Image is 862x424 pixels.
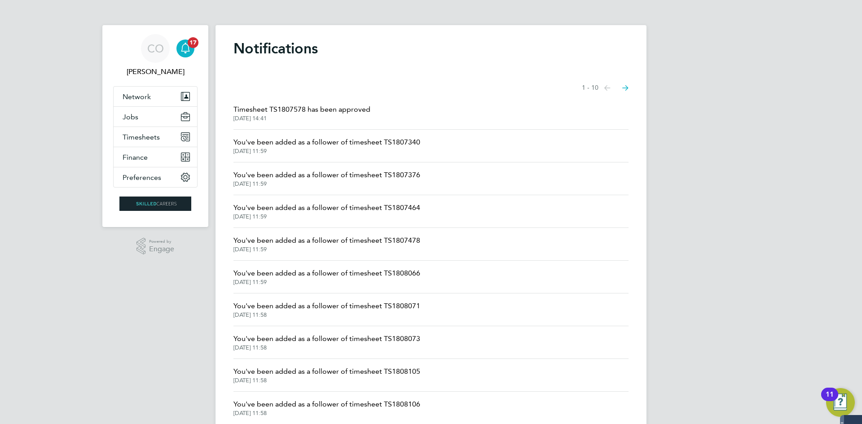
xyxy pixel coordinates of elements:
span: Jobs [123,113,138,121]
span: You've been added as a follower of timesheet TS1808105 [233,366,420,377]
span: You've been added as a follower of timesheet TS1807376 [233,170,420,180]
a: You've been added as a follower of timesheet TS1807464[DATE] 11:59 [233,202,420,220]
a: You've been added as a follower of timesheet TS1808066[DATE] 11:59 [233,268,420,286]
a: 17 [176,34,194,63]
span: You've been added as a follower of timesheet TS1807478 [233,235,420,246]
span: 17 [188,37,198,48]
span: You've been added as a follower of timesheet TS1808073 [233,333,420,344]
span: [DATE] 11:58 [233,344,420,351]
a: You've been added as a follower of timesheet TS1808071[DATE] 11:58 [233,301,420,319]
a: Powered byEngage [136,238,175,255]
a: CO[PERSON_NAME] [113,34,198,77]
span: [DATE] 11:58 [233,410,420,417]
span: [DATE] 11:58 [233,377,420,384]
span: Timesheet TS1807578 has been approved [233,104,370,115]
button: Network [114,87,197,106]
nav: Main navigation [102,25,208,227]
span: You've been added as a follower of timesheet TS1807464 [233,202,420,213]
nav: Select page of notifications list [582,79,629,97]
a: You've been added as a follower of timesheet TS1807478[DATE] 11:59 [233,235,420,253]
span: Ciara O'Connell [113,66,198,77]
span: You've been added as a follower of timesheet TS1807340 [233,137,420,148]
span: [DATE] 11:59 [233,180,420,188]
span: [DATE] 11:59 [233,213,420,220]
a: You've been added as a follower of timesheet TS1808073[DATE] 11:58 [233,333,420,351]
div: 11 [826,394,834,406]
button: Preferences [114,167,197,187]
span: [DATE] 11:59 [233,246,420,253]
span: 1 - 10 [582,83,598,92]
span: Timesheets [123,133,160,141]
span: [DATE] 14:41 [233,115,370,122]
span: You've been added as a follower of timesheet TS1808106 [233,399,420,410]
img: skilledcareers-logo-retina.png [119,197,191,211]
span: [DATE] 11:59 [233,148,420,155]
a: You've been added as a follower of timesheet TS1807376[DATE] 11:59 [233,170,420,188]
button: Jobs [114,107,197,127]
span: Powered by [149,238,174,245]
a: Go to home page [113,197,198,211]
a: You've been added as a follower of timesheet TS1807340[DATE] 11:59 [233,137,420,155]
span: [DATE] 11:59 [233,279,420,286]
span: You've been added as a follower of timesheet TS1808071 [233,301,420,311]
span: Engage [149,245,174,253]
button: Finance [114,147,197,167]
span: CO [147,43,164,54]
span: You've been added as a follower of timesheet TS1808066 [233,268,420,279]
span: Finance [123,153,148,162]
span: Network [123,92,151,101]
a: You've been added as a follower of timesheet TS1808106[DATE] 11:58 [233,399,420,417]
span: [DATE] 11:58 [233,311,420,319]
h1: Notifications [233,39,629,57]
button: Timesheets [114,127,197,147]
a: Timesheet TS1807578 has been approved[DATE] 14:41 [233,104,370,122]
span: Preferences [123,173,161,182]
button: Open Resource Center, 11 new notifications [826,388,855,417]
a: You've been added as a follower of timesheet TS1808105[DATE] 11:58 [233,366,420,384]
